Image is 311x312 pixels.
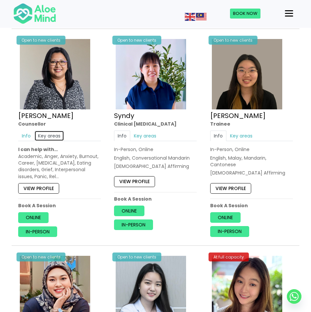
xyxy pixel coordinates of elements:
[210,202,293,209] p: Book A Session
[185,13,195,21] img: en
[17,253,65,261] div: Open to new clients
[114,131,130,141] a: Info
[114,206,144,216] a: Online
[210,170,293,176] div: [DEMOGRAPHIC_DATA] Affirming
[18,153,101,180] div: Academic, Anger, Anxiety, Burnout, Career, [MEDICAL_DATA], Eating disorders, Grief, Interpersonal...
[114,196,197,202] p: Book A Session
[112,253,161,261] div: Open to new clients
[114,163,197,170] div: [DEMOGRAPHIC_DATA] Affirming
[210,121,293,127] div: Trainee
[13,3,56,24] img: Aloe mind Logo
[209,36,257,45] div: Open to new clients
[114,121,197,127] div: Clinical [MEDICAL_DATA]
[287,289,301,304] a: Whatsapp
[114,155,197,161] p: English, Conversational Mandarin
[212,39,282,109] img: Profile – Xin Yi
[230,9,260,19] a: Book Now
[34,131,64,141] a: Key areas
[114,220,153,230] a: In-person
[210,131,226,141] a: Info
[116,39,186,109] img: Syndy
[18,213,49,223] a: Online
[226,131,256,141] a: Key areas
[112,36,161,45] div: Open to new clients
[18,121,101,127] div: Counsellor
[210,146,293,153] div: In-Person, Online
[18,146,101,153] p: I can help with…
[196,13,207,21] img: ms
[18,226,57,237] a: In-person
[210,183,251,194] a: View profile
[209,253,249,261] div: At full capacity
[18,203,101,209] p: Book A Session
[20,39,90,109] img: Sabrina
[18,131,34,141] a: Info
[196,13,207,20] a: Malay
[18,111,74,120] a: [PERSON_NAME]
[233,10,257,17] span: Book Now
[210,213,241,223] a: Online
[185,13,196,20] a: English
[210,226,249,237] a: In-person
[114,146,197,153] div: In-Person, Online
[282,8,296,19] button: Menu
[18,183,59,194] a: View profile
[130,131,160,141] a: Key areas
[17,36,65,45] div: Open to new clients
[210,111,266,120] a: [PERSON_NAME]
[114,111,134,120] a: Syndy
[114,176,155,187] a: View profile
[210,155,293,168] p: English, Malay, Mandarin, Cantonese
